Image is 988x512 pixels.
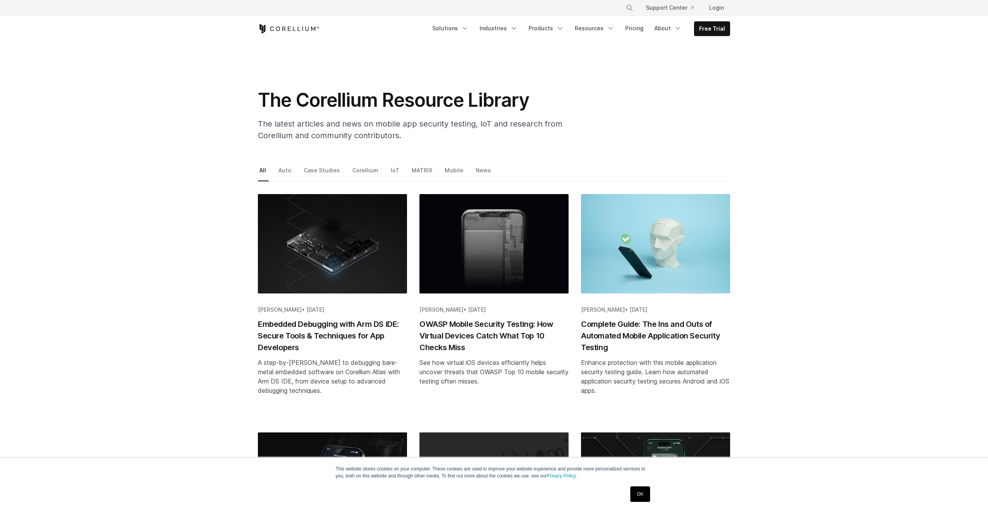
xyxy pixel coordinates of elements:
a: News [474,165,494,181]
h2: Embedded Debugging with Arm DS IDE: Secure Tools & Techniques for App Developers [258,318,407,353]
div: • [419,306,569,314]
span: [DATE] [468,306,486,313]
a: All [258,165,269,181]
a: Mobile [443,165,466,181]
div: See how virtual iOS devices efficiently helps uncover threats that OWASP Top 10 mobile security t... [419,358,569,386]
a: Resources [570,21,619,35]
a: Login [703,1,730,15]
span: [PERSON_NAME] [419,306,463,313]
a: OK [630,486,650,502]
p: This website stores cookies on your computer. These cookies are used to improve your website expe... [336,465,652,479]
a: Corellium Home [258,24,320,33]
div: Navigation Menu [428,21,730,36]
a: Blog post summary: OWASP Mobile Security Testing: How Virtual Devices Catch What Top 10 Checks Miss [419,194,569,420]
a: Support Center [640,1,700,15]
span: [PERSON_NAME] [581,306,625,313]
button: Search [623,1,637,15]
a: Products [524,21,569,35]
div: Enhance protection with this mobile application security testing guide. Learn how automated appli... [581,358,730,395]
a: Blog post summary: Embedded Debugging with Arm DS IDE: Secure Tools & Techniques for App Developers [258,194,407,420]
div: Navigation Menu [616,1,730,15]
img: Embedded Debugging with Arm DS IDE: Secure Tools & Techniques for App Developers [258,194,407,293]
img: OWASP Mobile Security Testing: How Virtual Devices Catch What Top 10 Checks Miss [419,194,569,293]
span: [PERSON_NAME] [258,306,302,313]
a: Industries [475,21,522,35]
a: Case Studies [302,165,343,181]
a: Auto [277,165,294,181]
div: • [581,306,730,314]
img: Complete Guide: The Ins and Outs of Automated Mobile Application Security Testing [581,194,730,293]
a: Solutions [428,21,473,35]
span: The latest articles and news on mobile app security testing, IoT and research from Corellium and ... [258,119,562,140]
a: About [650,21,686,35]
a: Free Trial [694,22,730,36]
span: [DATE] [630,306,647,313]
span: [DATE] [306,306,324,313]
div: A step-by-[PERSON_NAME] to debugging bare-metal embedded software on Corellium Atlas with Arm DS ... [258,358,407,395]
a: Corellium [351,165,381,181]
h2: Complete Guide: The Ins and Outs of Automated Mobile Application Security Testing [581,318,730,353]
a: Privacy Policy. [547,473,577,479]
a: MATRIX [410,165,435,181]
div: • [258,306,407,314]
a: Pricing [621,21,648,35]
h2: OWASP Mobile Security Testing: How Virtual Devices Catch What Top 10 Checks Miss [419,318,569,353]
a: IoT [389,165,402,181]
h1: The Corellium Resource Library [258,89,569,112]
a: Blog post summary: Complete Guide: The Ins and Outs of Automated Mobile Application Security Testing [581,194,730,420]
